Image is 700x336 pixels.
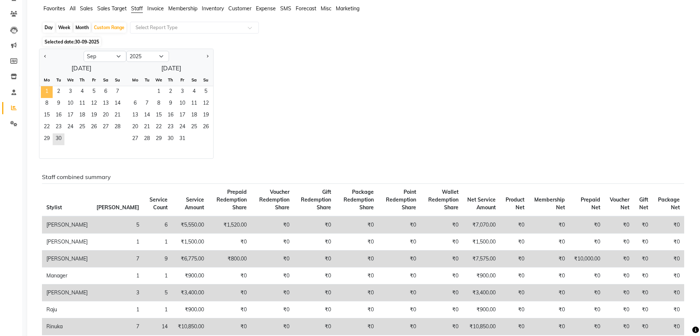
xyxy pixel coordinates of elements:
span: Inventory [202,5,224,12]
span: Voucher Redemption Share [259,189,289,211]
div: Friday, September 26, 2025 [88,122,100,133]
div: Wednesday, September 17, 2025 [64,110,76,122]
span: Point Redemption Share [386,189,416,211]
div: Friday, October 3, 2025 [176,86,188,98]
td: ₹0 [652,251,684,267]
div: Thursday, October 23, 2025 [165,122,176,133]
span: Net Service Amount [467,196,496,211]
div: Sunday, September 14, 2025 [112,98,123,110]
td: ₹0 [335,301,379,318]
td: ₹0 [500,267,529,284]
span: 21 [112,110,123,122]
div: Sunday, October 5, 2025 [200,86,212,98]
td: ₹10,000.00 [569,251,605,267]
td: ₹0 [421,216,463,234]
td: [PERSON_NAME] [42,216,92,234]
span: 28 [112,122,123,133]
td: ₹0 [251,301,294,318]
div: Su [112,74,123,86]
td: 9 [144,251,172,267]
div: Wednesday, October 1, 2025 [153,86,165,98]
span: 15 [41,110,53,122]
td: ₹0 [634,301,652,318]
div: Friday, October 10, 2025 [176,98,188,110]
span: 9 [165,98,176,110]
td: ₹0 [294,318,335,335]
td: 5 [144,284,172,301]
td: ₹0 [605,234,634,251]
div: Tuesday, October 7, 2025 [141,98,153,110]
div: Custom Range [92,22,126,33]
span: 29 [41,133,53,145]
div: Tuesday, September 16, 2025 [53,110,64,122]
td: ₹0 [294,301,335,318]
td: ₹0 [335,318,379,335]
span: Package Redemption Share [344,189,374,211]
td: ₹0 [634,267,652,284]
span: 14 [141,110,153,122]
span: 23 [53,122,64,133]
span: 16 [53,110,64,122]
td: ₹0 [529,234,569,251]
div: Th [76,74,88,86]
span: Stylist [46,204,62,211]
div: Wednesday, September 3, 2025 [64,86,76,98]
span: 2 [53,86,64,98]
td: 14 [144,318,172,335]
div: Friday, October 24, 2025 [176,122,188,133]
td: ₹0 [294,267,335,284]
span: All [70,5,75,12]
td: 7 [92,251,144,267]
span: 9 [53,98,64,110]
span: 30-09-2025 [75,39,99,45]
td: ₹0 [378,216,420,234]
td: 5 [92,216,144,234]
span: 17 [176,110,188,122]
td: ₹0 [378,284,420,301]
div: Thursday, October 16, 2025 [165,110,176,122]
span: 29 [153,133,165,145]
div: Sa [188,74,200,86]
td: ₹5,550.00 [172,216,208,234]
div: Sunday, October 26, 2025 [200,122,212,133]
td: ₹0 [378,251,420,267]
span: [PERSON_NAME] [96,204,139,211]
span: Marketing [336,5,359,12]
td: ₹0 [251,284,294,301]
span: 26 [200,122,212,133]
span: Voucher Net [610,196,629,211]
div: Sunday, September 7, 2025 [112,86,123,98]
span: Sales [80,5,93,12]
td: ₹0 [605,284,634,301]
td: ₹0 [605,318,634,335]
span: 27 [129,133,141,145]
td: ₹0 [500,301,529,318]
span: 25 [76,122,88,133]
span: 3 [64,86,76,98]
td: ₹10,850.00 [463,318,500,335]
td: ₹0 [529,318,569,335]
div: Day [43,22,55,33]
td: ₹0 [652,216,684,234]
div: Saturday, September 20, 2025 [100,110,112,122]
td: ₹0 [294,284,335,301]
span: 18 [76,110,88,122]
span: 30 [53,133,64,145]
td: ₹0 [251,234,294,251]
span: 18 [188,110,200,122]
td: ₹0 [605,251,634,267]
span: Expense [256,5,276,12]
div: Saturday, September 13, 2025 [100,98,112,110]
div: Monday, September 1, 2025 [41,86,53,98]
td: ₹0 [421,301,463,318]
td: ₹0 [634,234,652,251]
td: ₹1,520.00 [208,216,251,234]
div: Fr [176,74,188,86]
td: ₹0 [421,318,463,335]
div: Saturday, October 4, 2025 [188,86,200,98]
div: Sa [100,74,112,86]
td: ₹0 [529,216,569,234]
span: 13 [129,110,141,122]
td: ₹0 [605,301,634,318]
div: Monday, September 22, 2025 [41,122,53,133]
